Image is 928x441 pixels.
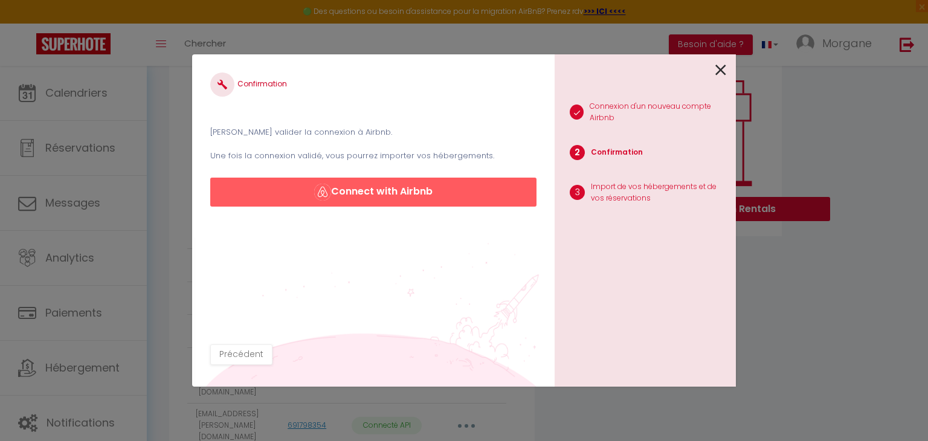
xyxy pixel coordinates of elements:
p: [PERSON_NAME] valider la connexion à Airbnb. [210,126,536,138]
h4: Confirmation [210,72,536,97]
button: Connect with Airbnb [210,178,536,207]
button: Précédent [210,344,272,365]
span: 3 [570,185,585,200]
p: Import de vos hébergements et de vos réservations [591,181,726,204]
p: Confirmation [591,147,643,158]
span: 2 [570,145,585,160]
p: Connexion d'un nouveau compte Airbnb [590,101,726,124]
p: Une fois la connexion validé, vous pourrez importer vos hébergements. [210,150,536,162]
